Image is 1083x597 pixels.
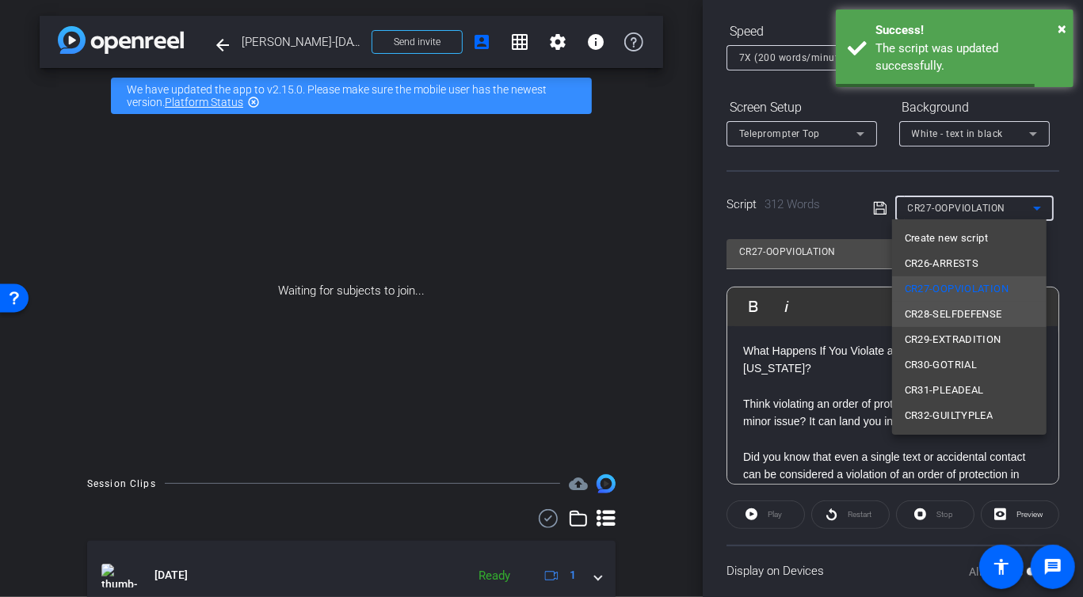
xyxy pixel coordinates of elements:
[905,356,978,375] span: CR30-GOTRIAL
[905,305,1002,324] span: CR28-SELFDEFENSE
[875,21,1062,40] div: Success!
[905,406,993,425] span: CR32-GUILTYPLEA
[905,254,979,273] span: CR26-ARRESTS
[905,279,1009,298] span: CR27-OOPVIOLATION
[905,229,988,248] span: Create new script
[875,40,1062,75] div: The script was updated successfully.
[1058,17,1066,40] button: Close
[1058,19,1066,38] span: ×
[905,330,1001,349] span: CR29-EXTRADITION
[905,381,984,400] span: CR31-PLEADEAL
